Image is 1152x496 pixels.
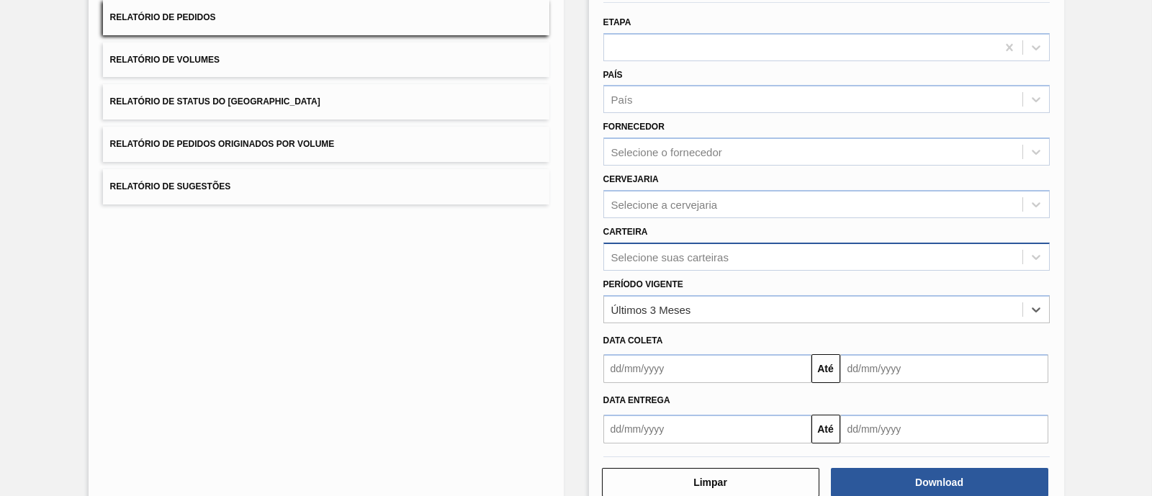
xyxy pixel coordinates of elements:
[110,55,220,65] span: Relatório de Volumes
[103,42,549,78] button: Relatório de Volumes
[603,335,663,346] span: Data coleta
[603,279,683,289] label: Período Vigente
[611,198,718,210] div: Selecione a cervejaria
[103,84,549,120] button: Relatório de Status do [GEOGRAPHIC_DATA]
[103,127,549,162] button: Relatório de Pedidos Originados por Volume
[611,251,729,263] div: Selecione suas carteiras
[611,146,722,158] div: Selecione o fornecedor
[603,174,659,184] label: Cervejaria
[840,354,1048,383] input: dd/mm/yyyy
[110,139,335,149] span: Relatório de Pedidos Originados por Volume
[840,415,1048,443] input: dd/mm/yyyy
[603,227,648,237] label: Carteira
[603,415,811,443] input: dd/mm/yyyy
[103,169,549,204] button: Relatório de Sugestões
[110,96,320,107] span: Relatório de Status do [GEOGRAPHIC_DATA]
[603,17,631,27] label: Etapa
[811,415,840,443] button: Até
[603,70,623,80] label: País
[611,94,633,106] div: País
[611,303,691,315] div: Últimos 3 Meses
[603,395,670,405] span: Data entrega
[603,354,811,383] input: dd/mm/yyyy
[110,12,216,22] span: Relatório de Pedidos
[811,354,840,383] button: Até
[603,122,665,132] label: Fornecedor
[110,181,231,191] span: Relatório de Sugestões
